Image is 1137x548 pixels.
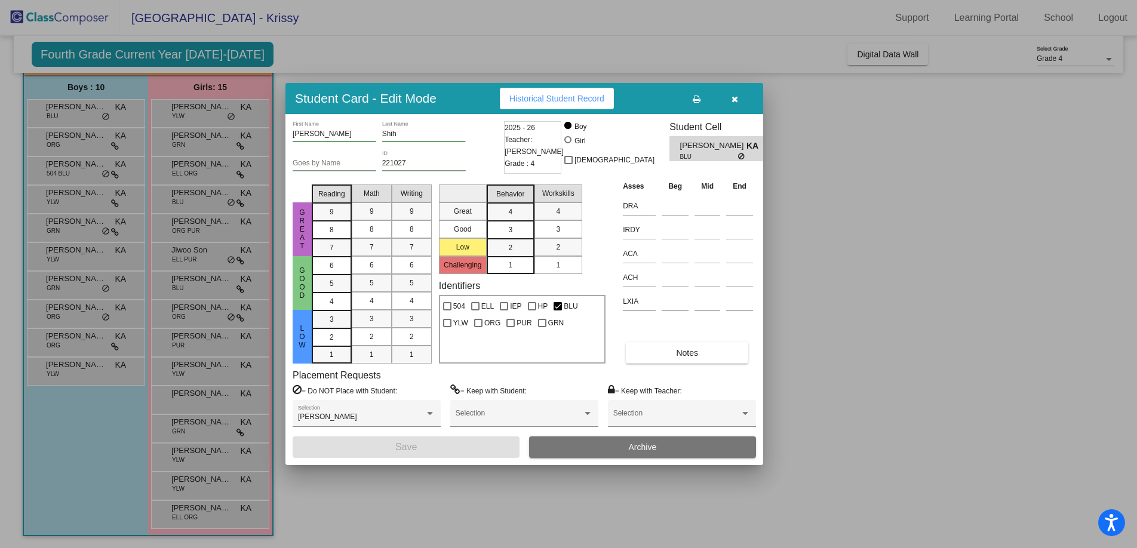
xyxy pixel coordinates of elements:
span: Writing [401,188,423,199]
span: 1 [508,260,512,270]
span: 2 [370,331,374,342]
input: assessment [623,197,656,215]
h3: Student Cell [669,121,773,133]
span: 1 [330,349,334,360]
span: 9 [410,206,414,217]
span: HP [538,299,548,313]
input: assessment [623,245,656,263]
input: assessment [623,269,656,287]
span: 1 [556,260,560,270]
span: Historical Student Record [509,94,604,103]
span: 4 [370,295,374,306]
span: [PERSON_NAME] [298,412,357,421]
span: Archive [629,442,657,452]
span: IEP [510,299,521,313]
span: 2025 - 26 [505,122,535,134]
span: 4 [410,295,414,306]
span: 8 [330,224,334,235]
th: End [723,180,756,193]
input: Enter ID [382,159,466,168]
label: Identifiers [439,280,480,291]
label: = Keep with Teacher: [608,384,682,396]
span: 4 [556,206,560,217]
input: goes by name [293,159,376,168]
label: = Keep with Student: [450,384,527,396]
span: 7 [410,242,414,253]
span: Good [297,266,308,300]
span: 2 [410,331,414,342]
span: 7 [330,242,334,253]
span: 9 [370,206,374,217]
span: KA [746,140,763,152]
span: 7 [370,242,374,253]
span: Behavior [496,189,524,199]
span: 5 [370,278,374,288]
span: 4 [330,296,334,307]
button: Notes [626,342,748,364]
button: Save [293,436,520,458]
span: [PERSON_NAME] [680,140,746,152]
span: Grade : 4 [505,158,534,170]
span: Teacher: [PERSON_NAME] [505,134,564,158]
span: Reading [318,189,345,199]
div: Girl [574,136,586,146]
span: Save [395,442,417,452]
span: 3 [556,224,560,235]
label: Placement Requests [293,370,381,381]
span: 2 [556,242,560,253]
span: ELL [481,299,494,313]
span: YLW [453,316,468,330]
span: 2 [330,332,334,343]
span: 1 [370,349,374,360]
span: 6 [330,260,334,271]
span: 3 [508,224,512,235]
span: Workskills [542,188,574,199]
span: 6 [370,260,374,270]
span: 5 [410,278,414,288]
span: Low [297,324,308,349]
span: 3 [410,313,414,324]
input: assessment [623,293,656,310]
div: Boy [574,121,587,132]
span: 8 [370,224,374,235]
span: 3 [370,313,374,324]
span: [DEMOGRAPHIC_DATA] [574,153,654,167]
span: Math [364,188,380,199]
span: 504 [453,299,465,313]
button: Archive [529,436,756,458]
span: 9 [330,207,334,217]
input: assessment [623,221,656,239]
span: GRN [548,316,564,330]
th: Mid [692,180,723,193]
span: BLU [680,152,738,161]
h3: Student Card - Edit Mode [295,91,437,106]
span: 5 [330,278,334,289]
th: Beg [659,180,692,193]
span: 4 [508,207,512,217]
th: Asses [620,180,659,193]
span: ORG [484,316,500,330]
span: BLU [564,299,577,313]
span: PUR [517,316,531,330]
label: = Do NOT Place with Student: [293,384,397,396]
span: Notes [676,348,698,358]
span: 2 [508,242,512,253]
span: Great [297,208,308,250]
span: 3 [330,314,334,325]
span: 1 [410,349,414,360]
span: 8 [410,224,414,235]
span: 6 [410,260,414,270]
button: Historical Student Record [500,88,614,109]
